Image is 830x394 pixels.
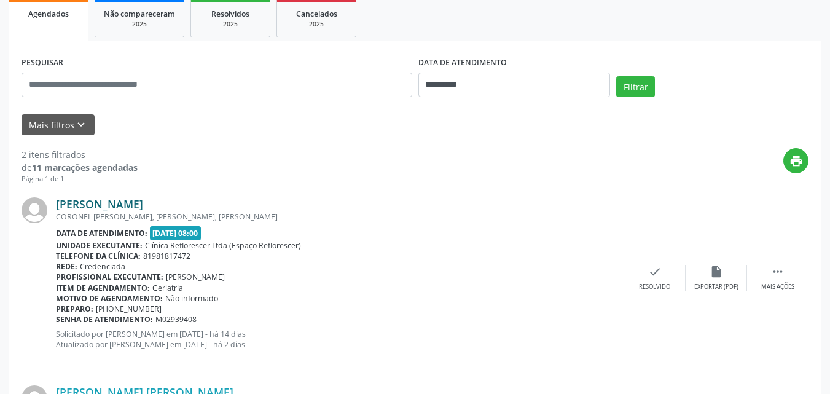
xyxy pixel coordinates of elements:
[155,314,197,325] span: M02939408
[56,261,77,272] b: Rede:
[789,154,803,168] i: print
[56,293,163,304] b: Motivo de agendamento:
[74,118,88,132] i: keyboard_arrow_down
[296,9,337,19] span: Cancelados
[616,76,655,97] button: Filtrar
[286,20,347,29] div: 2025
[143,251,190,261] span: 81981817472
[165,293,218,304] span: Não informado
[22,174,138,184] div: Página 1 de 1
[145,240,301,251] span: Clínica Reflorescer Ltda (Espaço Reflorescer)
[104,9,175,19] span: Não compareceram
[56,228,147,238] b: Data de atendimento:
[56,211,624,222] div: CORONEL [PERSON_NAME], [PERSON_NAME], [PERSON_NAME]
[104,20,175,29] div: 2025
[648,265,662,278] i: check
[56,329,624,350] p: Solicitado por [PERSON_NAME] em [DATE] - há 14 dias Atualizado por [PERSON_NAME] em [DATE] - há 2...
[200,20,261,29] div: 2025
[56,283,150,293] b: Item de agendamento:
[150,226,202,240] span: [DATE] 08:00
[22,197,47,223] img: img
[22,53,63,73] label: PESQUISAR
[783,148,808,173] button: print
[56,304,93,314] b: Preparo:
[211,9,249,19] span: Resolvidos
[771,265,785,278] i: 
[22,114,95,136] button: Mais filtroskeyboard_arrow_down
[639,283,670,291] div: Resolvido
[80,261,125,272] span: Credenciada
[166,272,225,282] span: [PERSON_NAME]
[28,9,69,19] span: Agendados
[418,53,507,73] label: DATA DE ATENDIMENTO
[56,197,143,211] a: [PERSON_NAME]
[761,283,794,291] div: Mais ações
[710,265,723,278] i: insert_drive_file
[96,304,162,314] span: [PHONE_NUMBER]
[32,162,138,173] strong: 11 marcações agendadas
[56,240,143,251] b: Unidade executante:
[22,161,138,174] div: de
[56,314,153,325] b: Senha de atendimento:
[56,272,163,282] b: Profissional executante:
[22,148,138,161] div: 2 itens filtrados
[152,283,183,293] span: Geriatria
[694,283,738,291] div: Exportar (PDF)
[56,251,141,261] b: Telefone da clínica:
